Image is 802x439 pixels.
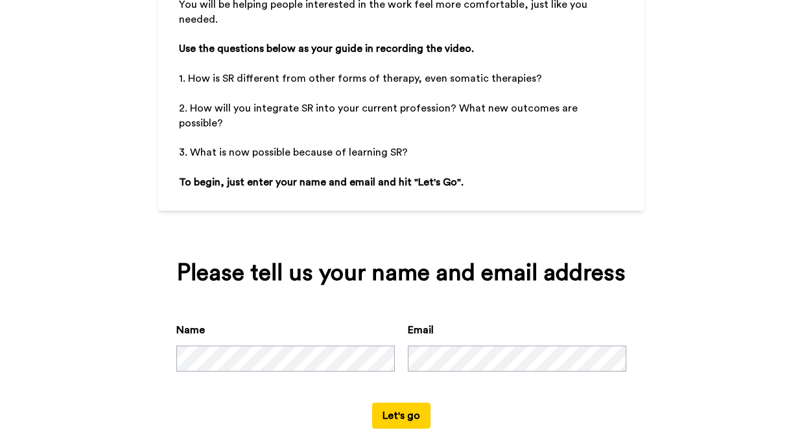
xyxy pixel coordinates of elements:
[179,43,474,54] span: Use the questions below as your guide in recording the video.
[176,322,205,338] label: Name
[408,322,434,338] label: Email
[179,103,580,128] span: 2. How will you integrate SR into your current profession? What new outcomes are possible?
[179,73,542,84] span: 1. How is SR different from other forms of therapy, even somatic therapies?
[179,177,464,187] span: To begin, just enter your name and email and hit "Let's Go".
[372,403,430,429] button: Let's go
[176,260,626,286] div: Please tell us your name and email address
[179,147,408,158] span: 3. What is now possible because of learning SR?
